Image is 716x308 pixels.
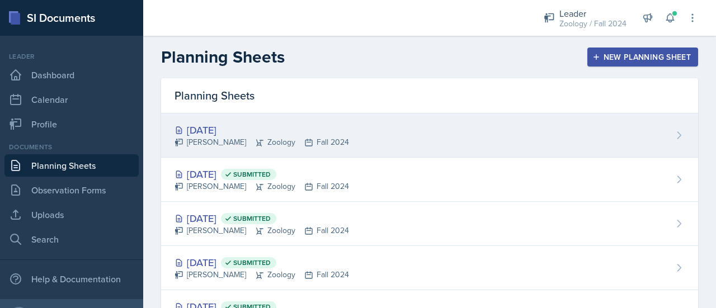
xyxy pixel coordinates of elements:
[4,179,139,201] a: Observation Forms
[175,211,349,226] div: [DATE]
[161,47,285,67] h2: Planning Sheets
[4,113,139,135] a: Profile
[161,246,698,290] a: [DATE] Submitted [PERSON_NAME]ZoologyFall 2024
[233,214,271,223] span: Submitted
[4,64,139,86] a: Dashboard
[175,225,349,236] div: [PERSON_NAME] Zoology Fall 2024
[233,258,271,267] span: Submitted
[4,88,139,111] a: Calendar
[161,202,698,246] a: [DATE] Submitted [PERSON_NAME]ZoologyFall 2024
[559,7,626,20] div: Leader
[175,167,349,182] div: [DATE]
[161,78,698,113] div: Planning Sheets
[595,53,691,61] div: New Planning Sheet
[4,154,139,177] a: Planning Sheets
[175,255,349,270] div: [DATE]
[161,113,698,158] a: [DATE] [PERSON_NAME]ZoologyFall 2024
[4,51,139,61] div: Leader
[4,142,139,152] div: Documents
[559,18,626,30] div: Zoology / Fall 2024
[175,181,349,192] div: [PERSON_NAME] Zoology Fall 2024
[175,269,349,281] div: [PERSON_NAME] Zoology Fall 2024
[161,158,698,202] a: [DATE] Submitted [PERSON_NAME]ZoologyFall 2024
[233,170,271,179] span: Submitted
[175,122,349,138] div: [DATE]
[4,268,139,290] div: Help & Documentation
[4,228,139,250] a: Search
[4,203,139,226] a: Uploads
[587,48,698,67] button: New Planning Sheet
[175,136,349,148] div: [PERSON_NAME] Zoology Fall 2024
